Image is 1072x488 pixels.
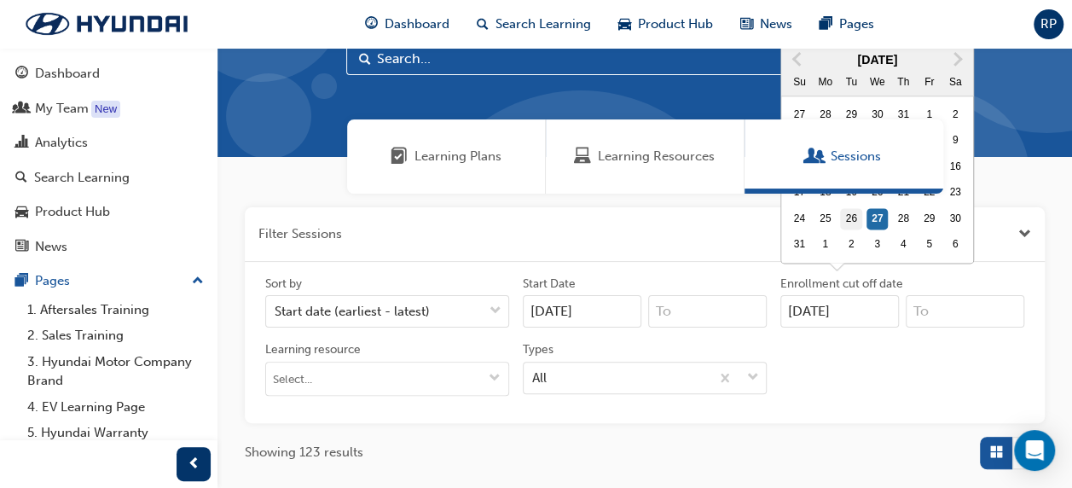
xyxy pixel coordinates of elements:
[346,43,943,75] input: Search...
[788,208,810,230] div: Choose Sunday, August 24th, 2025
[892,73,914,95] div: Th
[15,274,28,289] span: pages-icon
[618,14,631,35] span: car-icon
[347,119,546,194] a: Learning PlansLearning Plans
[15,171,27,186] span: search-icon
[814,182,837,204] div: Choose Monday, August 18th, 2025
[745,119,943,194] a: SessionsSessions
[35,237,67,257] div: News
[760,15,792,34] span: News
[365,14,378,35] span: guage-icon
[15,136,28,151] span: chart-icon
[866,208,889,230] div: Choose Wednesday, August 27th, 2025
[7,265,211,297] button: Pages
[906,295,1024,328] input: To
[523,276,576,293] div: Start Date
[866,104,889,126] div: Choose Wednesday, July 30th, 2025
[788,104,810,126] div: Choose Sunday, July 27th, 2025
[266,363,508,395] input: Learning resourcetoggle menu
[15,240,28,255] span: news-icon
[892,104,914,126] div: Choose Thursday, July 31st, 2025
[918,104,941,126] div: Choose Friday, August 1st, 2025
[892,208,914,230] div: Choose Thursday, August 28th, 2025
[275,302,430,322] div: Start date (earliest - latest)
[814,104,837,126] div: Choose Monday, July 28th, 2025
[20,394,211,421] a: 4. EV Learning Page
[648,295,767,328] input: To
[840,104,862,126] div: Choose Tuesday, July 29th, 2025
[20,349,211,394] a: 3. Hyundai Motor Company Brand
[7,231,211,263] a: News
[839,15,874,34] span: Pages
[15,205,28,220] span: car-icon
[265,276,302,293] div: Sort by
[477,14,489,35] span: search-icon
[1034,9,1063,39] button: RP
[15,102,28,117] span: people-icon
[489,372,501,386] span: down-icon
[944,234,966,256] div: Choose Saturday, September 6th, 2025
[1018,224,1031,244] button: Close the filter
[463,7,605,42] a: search-iconSearch Learning
[840,234,862,256] div: Choose Tuesday, September 2nd, 2025
[7,127,211,159] a: Analytics
[866,182,889,204] div: Choose Wednesday, August 20th, 2025
[814,208,837,230] div: Choose Monday, August 25th, 2025
[918,182,941,204] div: Choose Friday, August 22nd, 2025
[9,6,205,42] a: Trak
[918,234,941,256] div: Choose Friday, September 5th, 2025
[831,147,881,166] span: Sessions
[20,297,211,323] a: 1. Aftersales Training
[944,208,966,230] div: Choose Saturday, August 30th, 2025
[523,295,641,328] input: Start Date
[574,147,591,166] span: Learning Resources
[638,15,713,34] span: Product Hub
[814,73,837,95] div: Mo
[820,14,832,35] span: pages-icon
[15,67,28,82] span: guage-icon
[866,73,889,95] div: We
[490,300,501,322] span: down-icon
[351,7,463,42] a: guage-iconDashboard
[35,133,88,153] div: Analytics
[523,341,553,358] div: Types
[727,7,806,42] a: news-iconNews
[747,367,759,389] span: down-icon
[892,182,914,204] div: Choose Thursday, August 21st, 2025
[780,276,903,293] div: Enrollment cut off date
[840,208,862,230] div: Choose Tuesday, August 26th, 2025
[788,73,810,95] div: Su
[265,341,361,358] div: Learning resource
[918,208,941,230] div: Choose Friday, August 29th, 2025
[7,93,211,125] a: My Team
[781,51,973,71] div: [DATE]
[740,14,753,35] span: news-icon
[814,234,837,256] div: Choose Monday, September 1st, 2025
[944,182,966,204] div: Choose Saturday, August 23rd, 2025
[385,15,449,34] span: Dashboard
[359,49,371,69] span: Search
[7,196,211,228] a: Product Hub
[1040,15,1057,34] span: RP
[866,234,889,256] div: Choose Wednesday, September 3rd, 2025
[35,271,70,291] div: Pages
[391,147,408,166] span: Learning Plans
[192,270,204,293] span: up-icon
[20,420,211,446] a: 5. Hyundai Warranty
[245,443,363,462] span: Showing 123 results
[532,368,547,387] div: All
[806,7,888,42] a: pages-iconPages
[944,73,966,95] div: Sa
[35,202,110,222] div: Product Hub
[414,147,501,166] span: Learning Plans
[598,147,715,166] span: Learning Resources
[840,182,862,204] div: Choose Tuesday, August 19th, 2025
[990,443,1003,462] span: Grid
[783,46,810,73] button: Previous Month
[91,101,120,118] div: Tooltip anchor
[34,168,130,188] div: Search Learning
[944,46,971,73] button: Next Month
[20,322,211,349] a: 2. Sales Training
